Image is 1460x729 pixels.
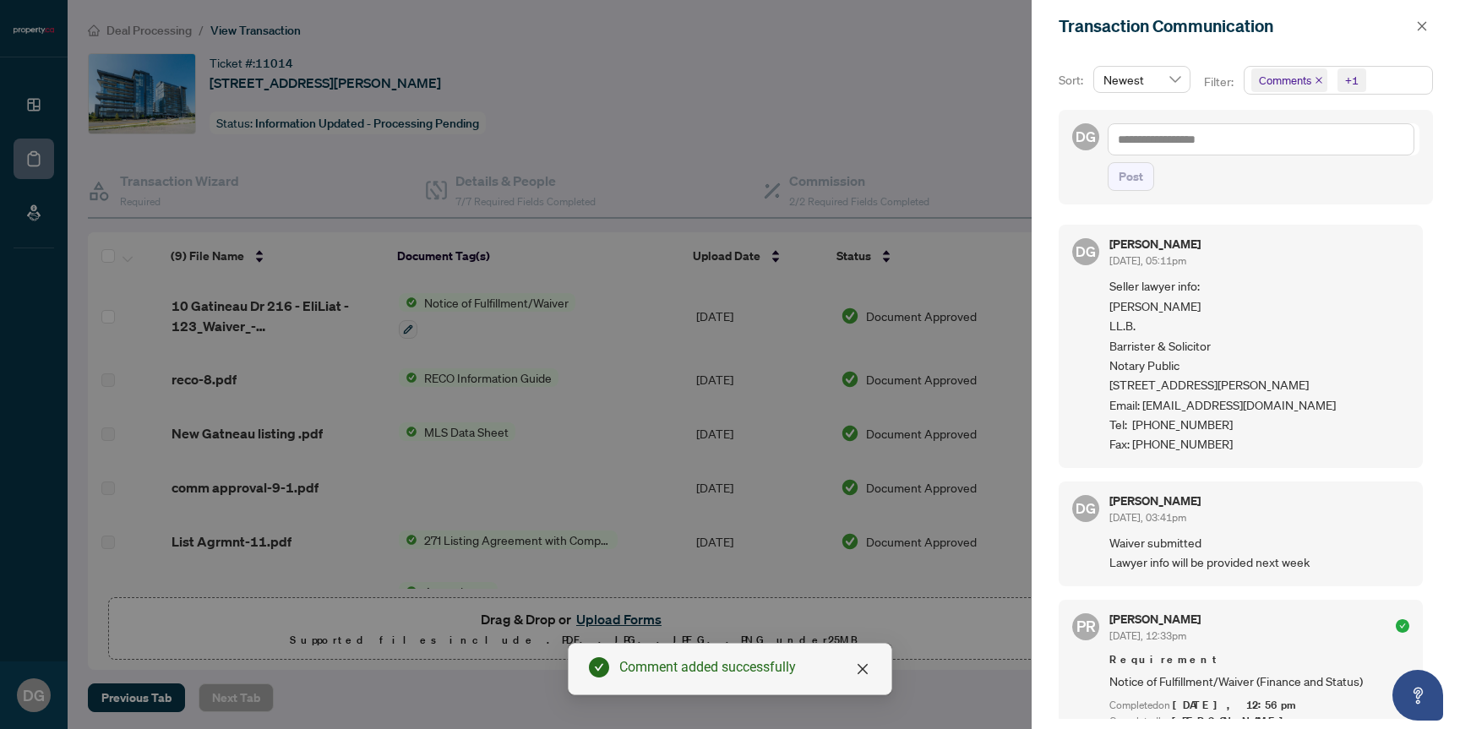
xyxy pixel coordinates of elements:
[1076,614,1096,638] span: PR
[856,662,869,676] span: close
[1109,613,1201,625] h5: [PERSON_NAME]
[1109,254,1186,267] span: [DATE], 05:11pm
[1076,241,1096,263] span: DG
[853,660,872,678] a: Close
[1396,619,1409,633] span: check-circle
[1109,511,1186,524] span: [DATE], 03:41pm
[1259,72,1311,89] span: Comments
[1109,629,1186,642] span: [DATE], 12:33pm
[1109,651,1409,668] span: Requirement
[1173,698,1299,712] span: [DATE], 12:56pm
[589,657,609,677] span: check-circle
[1345,72,1359,89] div: +1
[1315,76,1323,84] span: close
[1109,533,1409,573] span: Waiver submitted Lawyer info will be provided next week
[1251,68,1327,92] span: Comments
[1204,73,1236,91] p: Filter:
[1109,238,1201,250] h5: [PERSON_NAME]
[619,657,871,677] div: Comment added successfully
[1076,498,1096,520] span: DG
[1109,495,1201,507] h5: [PERSON_NAME]
[1108,162,1154,191] button: Post
[1109,698,1409,714] div: Completed on
[1103,67,1180,92] span: Newest
[1172,714,1293,728] span: [PERSON_NAME]
[1392,670,1443,721] button: Open asap
[1059,14,1411,39] div: Transaction Communication
[1059,71,1087,90] p: Sort:
[1076,126,1096,148] span: DG
[1109,672,1409,691] span: Notice of Fulfillment/Waiver (Finance and Status)
[1416,20,1428,32] span: close
[1109,276,1409,454] span: Seller lawyer info: [PERSON_NAME] LL.B. Barrister & Solicitor Notary Public [STREET_ADDRESS][PERS...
